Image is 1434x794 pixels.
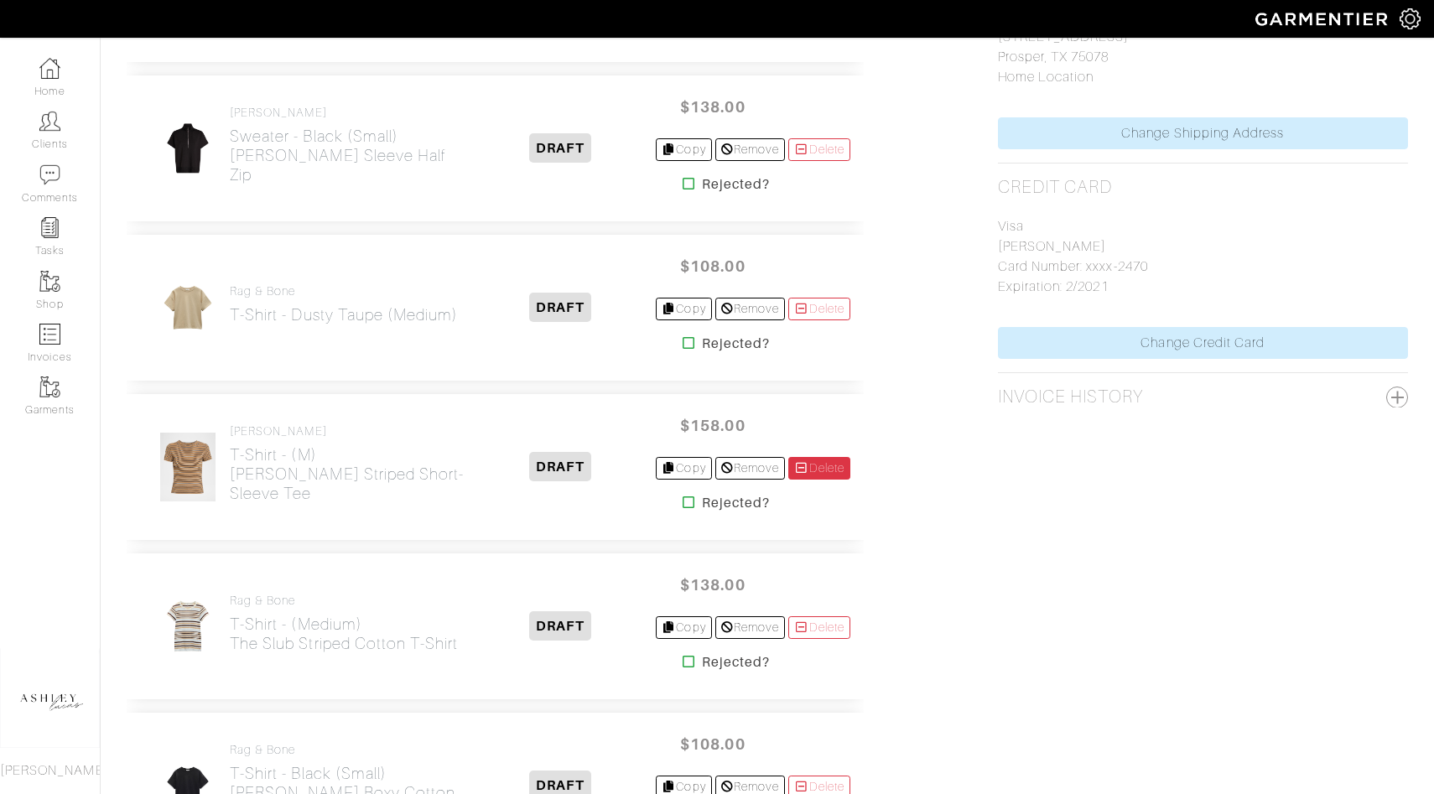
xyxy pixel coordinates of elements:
h2: Invoice History [998,387,1144,407]
strong: Rejected? [702,174,770,195]
span: DRAFT [529,611,590,641]
a: Delete [788,457,850,480]
a: [PERSON_NAME] T-Shirt - (M)[PERSON_NAME] Striped Short-Sleeve Tee [230,424,465,503]
span: DRAFT [529,293,590,322]
h2: Sweater - Black (Small) [PERSON_NAME] Sleeve Half Zip [230,127,465,184]
a: Change Credit Card [998,327,1408,359]
img: garments-icon-b7da505a4dc4fd61783c78ac3ca0ef83fa9d6f193b1c9dc38574b1d14d53ca28.png [39,376,60,397]
h2: T-Shirt - (M) [PERSON_NAME] Striped Short-Sleeve Tee [230,445,465,503]
p: [STREET_ADDRESS] Prosper, TX 75078 Home Location [998,27,1408,87]
span: $108.00 [662,726,763,762]
a: [PERSON_NAME] Sweater - Black (Small)[PERSON_NAME] Sleeve Half Zip [230,106,465,184]
strong: Rejected? [702,493,770,513]
h2: Credit Card [998,177,1113,198]
img: dashboard-icon-dbcd8f5a0b271acd01030246c82b418ddd0df26cd7fceb0bd07c9910d44c42f6.png [39,58,60,79]
img: garments-icon-b7da505a4dc4fd61783c78ac3ca0ef83fa9d6f193b1c9dc38574b1d14d53ca28.png [39,271,60,292]
span: $138.00 [662,89,763,125]
a: Copy [656,138,712,161]
h4: [PERSON_NAME] [230,424,465,439]
strong: Rejected? [702,334,770,354]
p: Visa [PERSON_NAME] Card Number: xxxx-2470 Expiration: 2/2021 [998,216,1408,297]
h4: rag & bone [230,594,459,608]
a: Copy [656,298,712,320]
span: DRAFT [529,452,590,481]
img: iVaEgZLMRMDxziJLxjkgscXL [161,272,215,343]
a: Delete [788,298,850,320]
a: Delete [788,138,850,161]
a: Change Shipping Address [998,117,1408,149]
a: rag & bone T-Shirt - (Medium)The Slub Striped Cotton T-Shirt [230,594,459,653]
img: comment-icon-a0a6a9ef722e966f86d9cbdc48e553b5cf19dbc54f86b18d962a5391bc8f6eb6.png [39,164,60,185]
h4: rag & bone [230,743,465,757]
a: rag & bone T-Shirt - Dusty Taupe (Medium) [230,284,459,324]
img: orders-icon-0abe47150d42831381b5fb84f609e132dff9fe21cb692f30cb5eec754e2cba89.png [39,324,60,345]
a: Remove [715,298,785,320]
span: $108.00 [662,248,763,284]
a: Copy [656,457,712,480]
a: Remove [715,138,785,161]
img: garmentier-logo-header-white-b43fb05a5012e4ada735d5af1a66efaba907eab6374d6393d1fbf88cb4ef424d.png [1247,4,1400,34]
img: reminder-icon-8004d30b9f0a5d33ae49ab947aed9ed385cf756f9e5892f1edd6e32f2345188e.png [39,217,60,238]
span: $158.00 [662,407,763,444]
a: Remove [715,616,785,639]
img: clients-icon-6bae9207a08558b7cb47a8932f037763ab4055f8c8b6bfacd5dc20c3e0201464.png [39,111,60,132]
h2: T-Shirt - (Medium) The Slub Striped Cotton T-Shirt [230,615,459,653]
img: AzVW5PhWfmVSNT7HhrJQZ9sN [161,591,215,662]
img: dXBjMVXCgC9fa9u1TBo9zmS5 [164,113,210,184]
h4: rag & bone [230,284,459,298]
span: $138.00 [662,567,763,603]
img: gktsorEukSsg6NwWCNAE7yBp [159,432,216,502]
a: Copy [656,616,712,639]
a: Remove [715,457,785,480]
img: gear-icon-white-bd11855cb880d31180b6d7d6211b90ccbf57a29d726f0c71d8c61bd08dd39cc2.png [1400,8,1421,29]
span: DRAFT [529,133,590,163]
a: Delete [788,616,850,639]
h2: T-Shirt - Dusty Taupe (Medium) [230,305,459,324]
strong: Rejected? [702,652,770,672]
h4: [PERSON_NAME] [230,106,465,120]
